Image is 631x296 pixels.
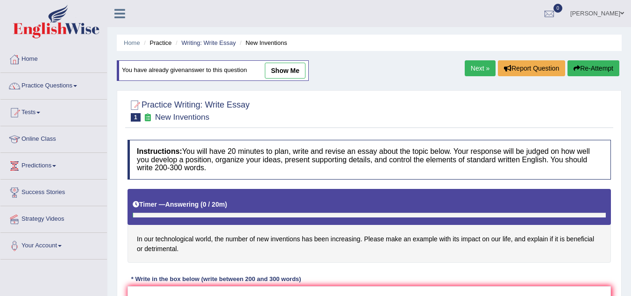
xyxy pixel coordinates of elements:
button: Report Question [498,60,565,76]
li: Practice [142,38,171,47]
a: Next » [465,60,496,76]
b: ( [200,201,203,208]
small: New Inventions [155,113,209,122]
span: 1 [131,113,141,122]
a: Writing: Write Essay [181,39,236,46]
small: Exam occurring question [143,113,153,122]
b: Instructions: [137,147,182,155]
a: Predictions [0,153,107,176]
a: Strategy Videos [0,206,107,230]
b: 0 / 20m [203,201,225,208]
a: Your Account [0,233,107,256]
a: Success Stories [0,180,107,203]
h5: Timer — [133,201,227,208]
a: Tests [0,100,107,123]
h2: Practice Writing: Write Essay [128,98,249,122]
h4: You will have 20 minutes to plan, write and revise an essay about the topic below. Your response ... [128,140,611,180]
a: show me [265,63,305,79]
li: New Inventions [238,38,287,47]
b: ) [225,201,227,208]
b: Answering [165,201,199,208]
a: Practice Questions [0,73,107,96]
a: Online Class [0,126,107,150]
div: * Write in the box below (write between 200 and 300 words) [128,274,305,283]
a: Home [124,39,140,46]
span: 0 [553,4,563,13]
div: You have already given answer to this question [117,60,309,81]
h4: In our technological world, the number of new inventions has been increasing. Please make an exam... [128,189,611,263]
button: Re-Attempt [567,60,619,76]
a: Home [0,46,107,70]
